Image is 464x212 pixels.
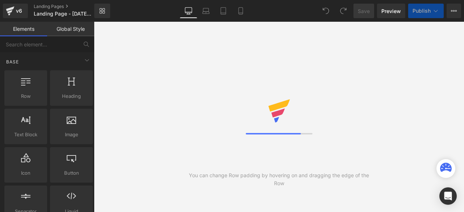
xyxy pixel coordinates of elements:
[336,4,351,18] button: Redo
[34,11,92,17] span: Landing Page - [DATE] 16:21:20
[52,92,91,100] span: Heading
[52,131,91,138] span: Image
[34,4,106,9] a: Landing Pages
[5,58,20,65] span: Base
[381,7,401,15] span: Preview
[197,4,215,18] a: Laptop
[7,131,45,138] span: Text Block
[232,4,249,18] a: Mobile
[439,187,457,205] div: Open Intercom Messenger
[408,4,444,18] button: Publish
[3,4,28,18] a: v6
[7,169,45,177] span: Icon
[186,171,372,187] div: You can change Row padding by hovering on and dragging the edge of the Row
[7,92,45,100] span: Row
[47,22,94,36] a: Global Style
[52,169,91,177] span: Button
[377,4,405,18] a: Preview
[413,8,431,14] span: Publish
[358,7,370,15] span: Save
[215,4,232,18] a: Tablet
[319,4,333,18] button: Undo
[447,4,461,18] button: More
[94,4,110,18] a: New Library
[14,6,24,16] div: v6
[180,4,197,18] a: Desktop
